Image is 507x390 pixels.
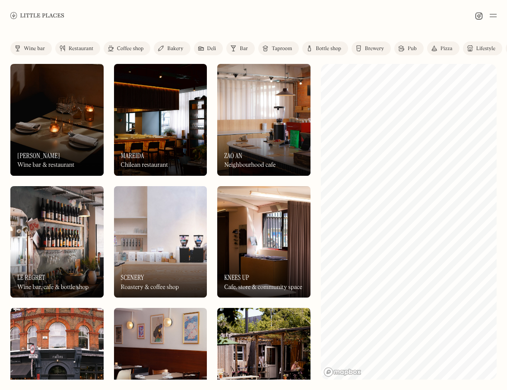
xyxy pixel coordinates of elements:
[17,273,45,282] h3: Le Regret
[121,284,179,291] div: Roastery & coffee shop
[121,152,144,160] h3: Mareida
[207,46,216,51] div: Deli
[321,64,497,380] canvas: Map
[114,64,207,176] a: MareidaMareidaMareidaChilean restaurant
[10,64,104,176] a: LunaLuna[PERSON_NAME]Wine bar & restaurant
[224,162,276,169] div: Neighbourhood cafe
[121,273,144,282] h3: Scenery
[10,186,104,298] img: Le Regret
[394,41,424,55] a: Pub
[272,46,292,51] div: Taproom
[217,186,311,298] img: Knees Up
[352,41,391,55] a: Brewery
[114,64,207,176] img: Mareida
[427,41,459,55] a: Pizza
[365,46,384,51] div: Brewery
[463,41,502,55] a: Lifestyle
[224,273,249,282] h3: Knees Up
[194,41,223,55] a: Deli
[217,186,311,298] a: Knees UpKnees UpKnees UpCafe, store & community space
[224,152,242,160] h3: Zao An
[69,46,93,51] div: Restaurant
[408,46,417,51] div: Pub
[121,162,168,169] div: Chilean restaurant
[17,152,60,160] h3: [PERSON_NAME]
[10,41,52,55] a: Wine bar
[55,41,100,55] a: Restaurant
[117,46,143,51] div: Coffee shop
[104,41,150,55] a: Coffee shop
[114,186,207,298] img: Scenery
[302,41,348,55] a: Bottle shop
[217,64,311,176] img: Zao An
[323,367,361,377] a: Mapbox homepage
[10,64,104,176] img: Luna
[24,46,45,51] div: Wine bar
[440,46,453,51] div: Pizza
[10,186,104,298] a: Le RegretLe RegretLe RegretWine bar, cafe & bottle shop
[154,41,190,55] a: Bakery
[167,46,183,51] div: Bakery
[224,284,302,291] div: Cafe, store & community space
[258,41,299,55] a: Taproom
[114,186,207,298] a: SceneryScenerySceneryRoastery & coffee shop
[217,64,311,176] a: Zao AnZao AnZao AnNeighbourhood cafe
[17,284,89,291] div: Wine bar, cafe & bottle shop
[17,162,74,169] div: Wine bar & restaurant
[240,46,248,51] div: Bar
[226,41,255,55] a: Bar
[476,46,495,51] div: Lifestyle
[316,46,341,51] div: Bottle shop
